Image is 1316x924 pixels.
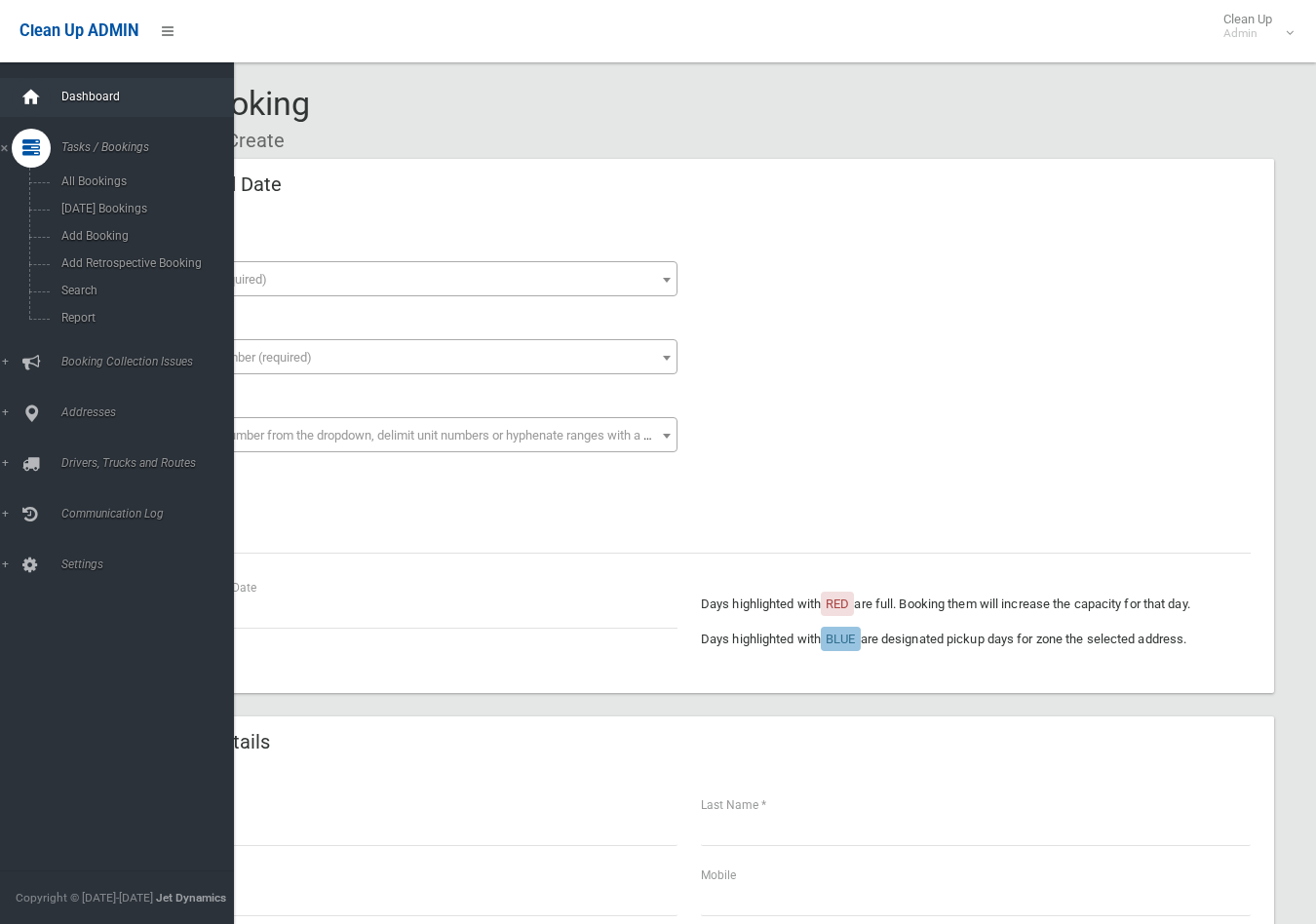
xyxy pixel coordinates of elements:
[140,428,685,443] span: Select the unit number from the dropdown, delimit unit numbers or hyphenate ranges with a comma
[56,405,251,419] span: Addresses
[56,507,251,520] span: Communication Log
[56,202,234,215] span: [DATE] Bookings
[1223,26,1272,41] small: Admin
[701,628,1251,651] p: Days highlighted with are designated pickup days for zone the selected address.
[213,123,285,159] li: Create
[56,174,234,188] span: All Bookings
[826,597,849,611] span: RED
[19,21,138,40] span: Clean Up ADMIN
[56,456,251,470] span: Drivers, Trucks and Routes
[701,593,1251,616] p: Days highlighted with are full. Booking them will increase the capacity for that day.
[56,229,234,243] span: Add Booking
[16,891,153,905] span: Copyright © [DATE]-[DATE]
[56,90,251,103] span: Dashboard
[56,311,234,325] span: Report
[56,558,251,571] span: Settings
[56,355,251,368] span: Booking Collection Issues
[156,891,226,905] strong: Jet Dynamics
[56,140,251,154] span: Tasks / Bookings
[826,632,855,646] span: BLUE
[1214,12,1292,41] span: Clean Up
[56,284,234,297] span: Search
[56,256,234,270] span: Add Retrospective Booking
